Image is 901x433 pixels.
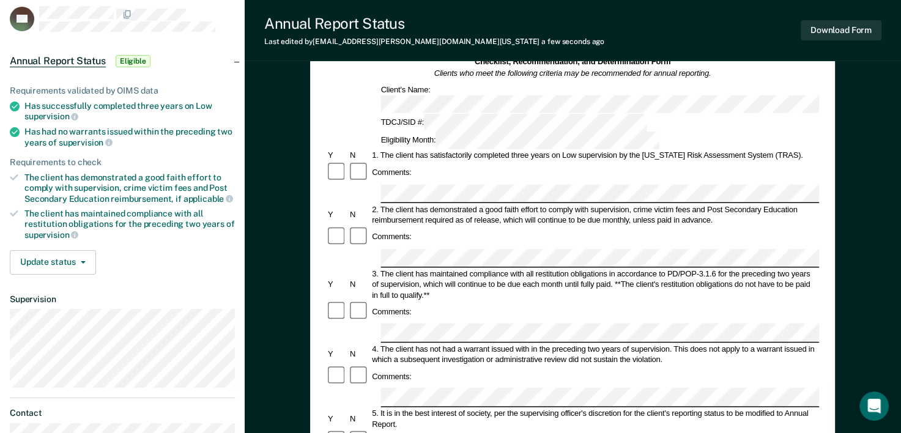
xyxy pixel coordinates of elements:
div: 3. The client has maintained compliance with all restitution obligations in accordance to PD/POP-... [371,268,820,300]
div: N [348,209,370,220]
span: applicable [184,194,233,204]
div: Y [326,413,348,423]
div: Comments: [371,306,413,317]
div: The client has demonstrated a good faith effort to comply with supervision, crime victim fees and... [24,172,235,204]
div: Comments: [371,232,413,242]
div: N [348,413,370,423]
iframe: Intercom live chat [859,391,889,421]
div: The client has maintained compliance with all restitution obligations for the preceding two years of [24,209,235,240]
span: supervision [24,230,78,240]
div: Eligibility Month: [379,131,661,149]
span: Annual Report Status [10,55,106,67]
span: a few seconds ago [541,37,604,46]
span: supervision [59,138,113,147]
dt: Supervision [10,294,235,305]
em: Clients who meet the following criteria may be recommended for annual reporting. [434,69,711,78]
div: Y [326,279,348,289]
dt: Contact [10,408,235,418]
div: N [348,279,370,289]
div: Requirements validated by OIMS data [10,86,235,96]
span: supervision [24,111,78,121]
div: Has successfully completed three years on Low [24,101,235,122]
div: 2. The client has demonstrated a good faith effort to comply with supervision, crime victim fees ... [371,204,820,226]
div: TDCJ/SID #: [379,114,649,131]
div: Y [326,349,348,359]
div: Comments: [371,167,413,177]
div: Has had no warrants issued within the preceding two years of [24,127,235,147]
div: 5. It is in the best interest of society, per the supervising officer's discretion for the client... [371,408,820,429]
button: Update status [10,250,96,275]
div: Annual Report Status [264,15,604,32]
div: Last edited by [EMAIL_ADDRESS][PERSON_NAME][DOMAIN_NAME][US_STATE] [264,37,604,46]
div: 4. The client has not had a warrant issued with in the preceding two years of supervision. This d... [371,343,820,365]
div: Requirements to check [10,157,235,168]
button: Download Form [801,20,881,40]
span: Eligible [116,55,150,67]
div: Y [326,209,348,220]
div: N [348,150,370,161]
div: 1. The client has satisfactorily completed three years on Low supervision by the [US_STATE] Risk ... [371,150,820,161]
strong: Checklist, Recommendation, and Determination Form [475,57,670,65]
div: Y [326,150,348,161]
div: N [348,349,370,359]
div: Comments: [371,371,413,382]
